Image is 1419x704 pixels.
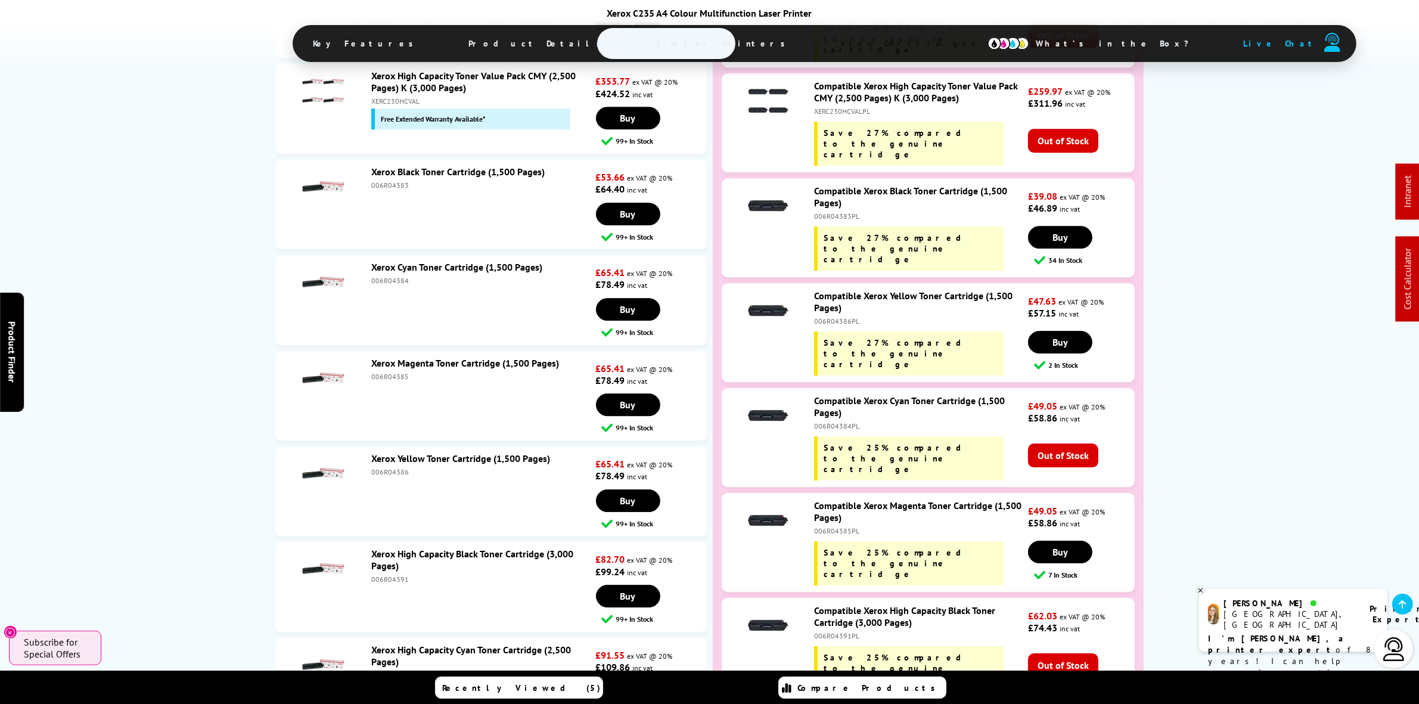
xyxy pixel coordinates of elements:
[778,677,946,699] a: Compare Products
[824,337,973,370] span: Save 27% compared to the genuine cartridge
[302,452,344,494] img: Xerox Yellow Toner Cartridge (1,500 Pages)
[824,547,973,579] span: Save 25% compared to the genuine cartridge
[1058,297,1104,306] span: ex VAT @ 20%
[1028,129,1098,153] span: Out of Stock
[435,677,603,699] a: Recently Viewed (5)
[602,327,707,338] div: 99+ In Stock
[371,276,593,285] div: 006R04384
[371,452,550,464] a: Xerox Yellow Toner Cartridge (1,500 Pages)
[443,683,601,693] span: Recently Viewed (5)
[628,185,648,194] span: inc vat
[620,208,636,220] span: Buy
[1065,88,1110,97] span: ex VAT @ 20%
[1065,100,1085,108] span: inc vat
[747,604,789,646] img: Compatible Xerox High Capacity Black Toner Cartridge (3,000 Pages)
[814,212,1025,221] div: 006R04383PL
[596,183,625,195] strong: £64.40
[747,185,789,227] img: Compatible Xerox Black Toner Cartridge (1,500 Pages)
[1060,624,1080,633] span: inc vat
[1028,622,1057,634] strong: £74.43
[1028,610,1057,622] strong: £62.03
[1028,97,1063,109] strong: £311.96
[1052,546,1068,558] span: Buy
[1324,33,1341,52] img: user-headset-duotone.svg
[1034,255,1134,266] div: 34 In Stock
[824,232,973,265] span: Save 27% compared to the genuine cartridge
[602,518,707,529] div: 99+ In Stock
[823,28,1005,59] span: View Cartridges
[596,661,631,673] strong: £109.86
[371,261,542,273] a: Xerox Cyan Toner Cartridge (1,500 Pages)
[596,88,631,100] strong: £424.52
[814,185,1007,209] a: Compatible Xerox Black Toner Cartridge (1,500 Pages)
[824,128,973,160] span: Save 27% compared to the genuine cartridge
[633,663,653,672] span: inc vat
[747,290,789,331] img: Compatible Xerox Yellow Toner Cartridge (1,500 Pages)
[620,112,636,124] span: Buy
[633,77,678,86] span: ex VAT @ 20%
[1244,38,1318,49] span: Live Chat
[814,107,1025,116] div: XERC230HCVALPL
[371,644,571,668] a: Xerox High Capacity Cyan Toner Cartridge (2,500 Pages)
[371,357,559,369] a: Xerox Magenta Toner Cartridge (1,500 Pages)
[371,372,593,381] div: 006R04385
[24,636,89,660] span: Subscribe for Special Offers
[1060,402,1105,411] span: ex VAT @ 20%
[1060,204,1080,213] span: inc vat
[1034,359,1134,371] div: 2 In Stock
[602,422,707,433] div: 99+ In Stock
[596,266,625,278] strong: £65.41
[1224,609,1355,630] div: [GEOGRAPHIC_DATA], [GEOGRAPHIC_DATA]
[596,566,625,578] strong: £99.24
[814,395,1005,418] a: Compatible Xerox Cyan Toner Cartridge (1,500 Pages)
[747,395,789,436] img: Compatible Xerox Cyan Toner Cartridge (1,500 Pages)
[596,362,625,374] strong: £65.41
[1402,176,1414,208] a: Intranet
[628,460,673,469] span: ex VAT @ 20%
[371,97,593,106] div: XERC230HCVAL
[628,365,673,374] span: ex VAT @ 20%
[1060,519,1080,528] span: inc vat
[596,75,631,87] strong: £353.77
[1060,193,1105,201] span: ex VAT @ 20%
[381,114,486,123] span: Free Extended Warranty Available*
[988,37,1029,50] img: cmyk-icon.svg
[628,568,648,577] span: inc vat
[814,317,1025,325] div: 006R04386PL
[1028,295,1056,307] strong: £47.63
[1034,569,1134,581] div: 7 In Stock
[596,374,625,386] strong: £78.49
[296,29,438,58] span: Key Features
[1028,202,1057,214] strong: £46.89
[302,548,344,590] img: Xerox High Capacity Black Toner Cartridge (3,000 Pages)
[1028,400,1057,412] strong: £49.05
[1402,249,1414,310] a: Cost Calculator
[302,357,344,399] img: Xerox Magenta Toner Cartridge (1,500 Pages)
[451,29,626,58] span: Product Details
[302,166,344,207] img: Xerox Black Toner Cartridge (1,500 Pages)
[1058,309,1079,318] span: inc vat
[1060,507,1105,516] span: ex VAT @ 20%
[1208,604,1219,625] img: amy-livechat.png
[602,613,707,625] div: 99+ In Stock
[628,652,673,660] span: ex VAT @ 20%
[371,575,593,584] div: 006R04391
[302,644,344,686] img: Xerox High Capacity Cyan Toner Cartridge (2,500 Pages)
[596,171,625,183] strong: £53.66
[814,526,1025,535] div: 006R04385PL
[628,173,673,182] span: ex VAT @ 20%
[302,70,344,111] img: Xerox High Capacity Toner Value Pack CMY (2,500 Pages) K (3,000 Pages)
[371,467,593,476] div: 006R04386
[620,590,636,602] span: Buy
[1052,231,1068,243] span: Buy
[824,652,973,684] span: Save 25% compared to the genuine cartridge
[814,80,1018,104] a: Compatible Xerox High Capacity Toner Value Pack CMY (2,500 Pages) K (3,000 Pages)
[371,181,593,190] div: 006R04383
[747,80,789,122] img: Compatible Xerox High Capacity Toner Value Pack CMY (2,500 Pages) K (3,000 Pages)
[596,278,625,290] strong: £78.49
[371,70,576,94] a: Xerox High Capacity Toner Value Pack CMY (2,500 Pages) K (3,000 Pages)
[1208,633,1347,655] b: I'm [PERSON_NAME], a printer expert
[633,90,653,99] span: inc vat
[628,269,673,278] span: ex VAT @ 20%
[1382,637,1406,661] img: user-headset-light.svg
